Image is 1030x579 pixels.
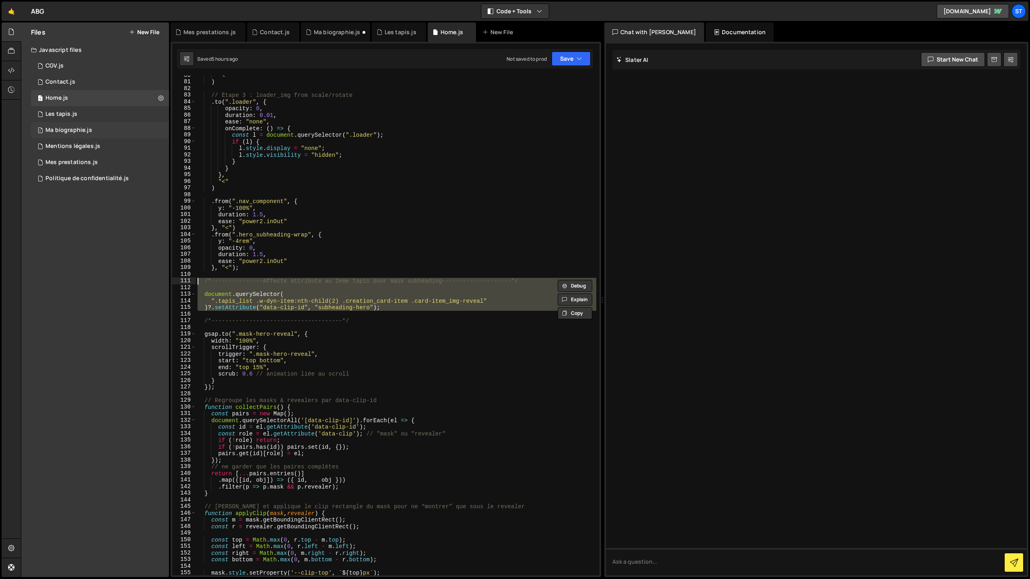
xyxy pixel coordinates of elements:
div: Mes prestations.js [45,159,98,166]
div: 125 [172,370,196,377]
div: 121 [172,344,196,351]
div: 102 [172,218,196,225]
div: 16686/46408.js [31,138,169,154]
div: 87 [172,118,196,125]
div: 16686/46222.js [31,154,169,170]
div: 5 hours ago [212,55,238,62]
button: Save [552,51,591,66]
div: Mentions légales.js [45,143,100,150]
div: Contact.js [45,78,75,86]
div: 104 [172,231,196,238]
div: 127 [172,384,196,390]
h2: Files [31,28,45,37]
div: Home.js [441,28,463,36]
div: 92 [172,152,196,158]
div: 94 [172,165,196,172]
div: CGV.js [45,62,64,70]
div: 86 [172,112,196,119]
span: 1 [38,96,43,102]
div: 89 [172,131,196,138]
div: 103 [172,224,196,231]
div: 84 [172,99,196,105]
div: Not saved to prod [507,55,547,62]
div: New File [482,28,516,36]
div: 98 [172,191,196,198]
div: 136 [172,443,196,450]
div: 111 [172,277,196,284]
a: St [1011,4,1026,18]
div: 95 [172,171,196,178]
div: 134 [172,430,196,437]
div: 141 [172,476,196,483]
div: 117 [172,317,196,324]
div: 91 [172,145,196,152]
div: 93 [172,158,196,165]
div: 109 [172,264,196,271]
div: 116 [172,311,196,318]
div: 131 [172,410,196,417]
div: 138 [172,457,196,464]
div: 144 [172,497,196,503]
div: 107 [172,251,196,258]
div: 139 [172,463,196,470]
div: 113 [172,291,196,298]
div: 145 [172,503,196,510]
div: 133 [172,423,196,430]
div: 16686/46410.js [31,58,169,74]
div: 16686/46111.js [31,90,169,106]
div: 153 [172,556,196,563]
div: 16686/46185.js [31,106,169,122]
div: 16686/46215.js [31,74,169,90]
div: 118 [172,324,196,331]
button: Copy [558,307,592,319]
div: 97 [172,185,196,191]
div: 155 [172,569,196,576]
div: 88 [172,125,196,132]
button: Start new chat [921,52,985,67]
div: 147 [172,516,196,523]
div: 16686/46109.js [31,122,169,138]
h2: Slater AI [616,56,649,64]
div: 154 [172,563,196,570]
div: 101 [172,211,196,218]
button: Debug [558,280,592,292]
div: 151 [172,543,196,550]
div: 135 [172,437,196,443]
div: 148 [172,523,196,530]
div: 81 [172,78,196,85]
div: 137 [172,450,196,457]
div: 83 [172,92,196,99]
div: Chat with [PERSON_NAME] [604,23,704,42]
div: 128 [172,390,196,397]
button: Code + Tools [481,4,549,18]
div: 96 [172,178,196,185]
div: 120 [172,337,196,344]
div: Javascript files [21,42,169,58]
div: 85 [172,105,196,112]
div: 129 [172,397,196,404]
div: Contact.js [260,28,290,36]
div: 122 [172,351,196,357]
div: 110 [172,271,196,278]
div: Home.js [45,94,68,102]
div: 126 [172,377,196,384]
a: [DOMAIN_NAME] [937,4,1009,18]
div: Saved [197,55,238,62]
div: 149 [172,530,196,536]
a: 🤙 [2,2,21,21]
div: 150 [172,536,196,543]
div: 152 [172,550,196,556]
div: 124 [172,364,196,371]
div: 123 [172,357,196,364]
div: 142 [172,483,196,490]
button: New File [129,29,159,35]
div: 115 [172,304,196,311]
div: 132 [172,417,196,424]
div: 130 [172,404,196,411]
div: 106 [172,244,196,251]
div: 143 [172,490,196,497]
div: 119 [172,331,196,337]
div: 108 [172,258,196,265]
div: ABG [31,6,44,16]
